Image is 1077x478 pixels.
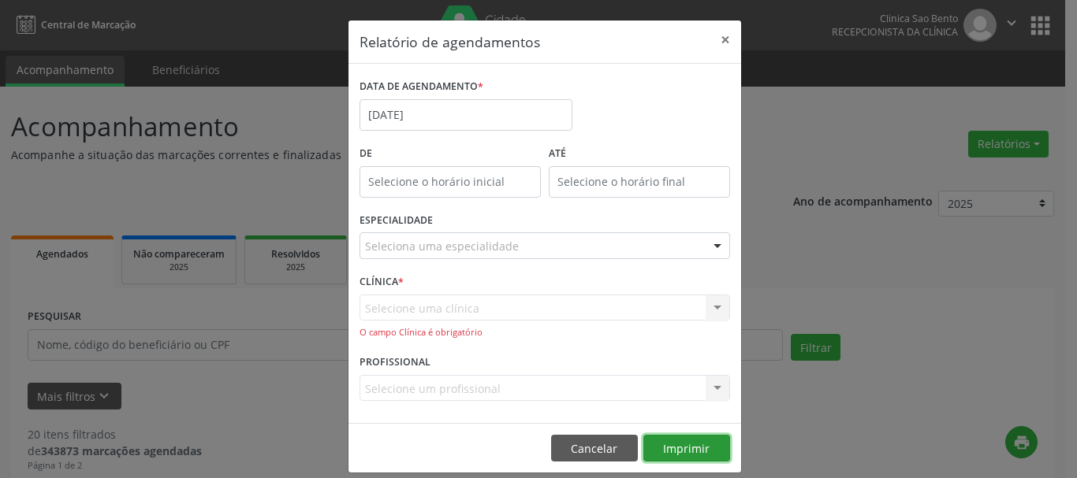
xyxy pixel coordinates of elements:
button: Cancelar [551,435,638,461]
button: Imprimir [643,435,730,461]
label: De [360,142,541,166]
label: DATA DE AGENDAMENTO [360,75,483,99]
input: Selecione o horário inicial [360,166,541,198]
div: O campo Clínica é obrigatório [360,326,730,339]
label: ATÉ [549,142,730,166]
h5: Relatório de agendamentos [360,31,540,52]
label: CLÍNICA [360,270,404,295]
label: PROFISSIONAL [360,350,430,375]
input: Selecione uma data ou intervalo [360,99,572,131]
input: Selecione o horário final [549,166,730,198]
label: ESPECIALIDADE [360,209,433,233]
button: Close [710,20,741,59]
span: Seleciona uma especialidade [365,238,519,254]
